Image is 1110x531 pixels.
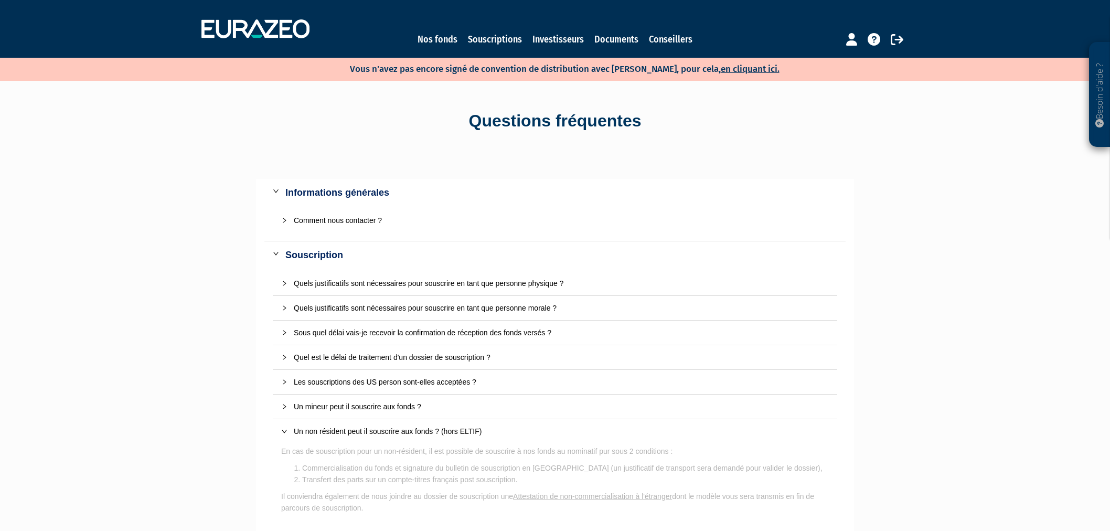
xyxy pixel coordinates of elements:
[256,109,854,133] div: Questions fréquentes
[281,330,287,336] span: collapsed
[285,185,837,200] div: Informations générales
[281,491,829,514] p: Il conviendra également de nous joindre au dossier de souscription une dont le modèle vous sera t...
[281,379,287,385] span: collapsed
[294,215,829,226] div: Comment nous contacter ?
[264,241,846,269] div: Souscription
[294,352,829,363] div: Quel est le délai de traitement d'un dossier de souscription ?
[281,280,287,286] span: collapsed
[281,305,287,311] span: collapsed
[281,217,287,224] span: collapsed
[273,419,837,443] div: Un non résident peut il souscrire aux fonds ? (hors ELTIF)
[468,32,522,47] a: Souscriptions
[273,188,279,194] span: expanded
[273,345,837,369] div: Quel est le délai de traitement d'un dossier de souscription ?
[281,428,287,434] span: expanded
[273,271,837,295] div: Quels justificatifs sont nécessaires pour souscrire en tant que personne physique ?
[273,250,279,257] span: expanded
[294,376,829,388] div: Les souscriptions des US person sont-elles acceptées ?
[201,19,309,38] img: 1732889491-logotype_eurazeo_blanc_rvb.png
[281,354,287,360] span: collapsed
[513,492,672,501] span: Attestation de non-commercialisation à l'étranger
[319,60,780,76] p: Vous n'avez pas encore signé de convention de distribution avec [PERSON_NAME], pour cela,
[302,462,829,474] li: Commercialisation du fonds et signature du bulletin de souscription en [GEOGRAPHIC_DATA] (un just...
[264,179,846,206] div: Informations générales
[1094,48,1106,142] p: Besoin d'aide ?
[294,278,829,289] div: Quels justificatifs sont nécessaires pour souscrire en tant que personne physique ?
[281,445,829,457] p: En cas de souscription pour un non-résident, il est possible de souscrire à nos fonds au nominati...
[273,395,837,419] div: Un mineur peut il souscrire aux fonds ?
[273,296,837,320] div: Quels justificatifs sont nécessaires pour souscrire en tant que personne morale ?
[418,32,457,47] a: Nos fonds
[294,426,829,437] div: Un non résident peut il souscrire aux fonds ? (hors ELTIF)
[294,401,829,412] div: Un mineur peut il souscrire aux fonds ?
[594,32,638,47] a: Documents
[532,32,584,47] a: Investisseurs
[285,248,837,262] div: Souscription
[273,321,837,345] div: Sous quel délai vais-je recevoir la confirmation de réception des fonds versés ?
[273,208,837,232] div: Comment nous contacter ?
[721,63,780,75] a: en cliquant ici.
[294,327,829,338] div: Sous quel délai vais-je recevoir la confirmation de réception des fonds versés ?
[273,370,837,394] div: Les souscriptions des US person sont-elles acceptées ?
[649,32,692,47] a: Conseillers
[294,302,829,314] div: Quels justificatifs sont nécessaires pour souscrire en tant que personne morale ?
[281,403,287,410] span: collapsed
[302,474,829,485] li: Transfert des parts sur un compte-titres français post souscription.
